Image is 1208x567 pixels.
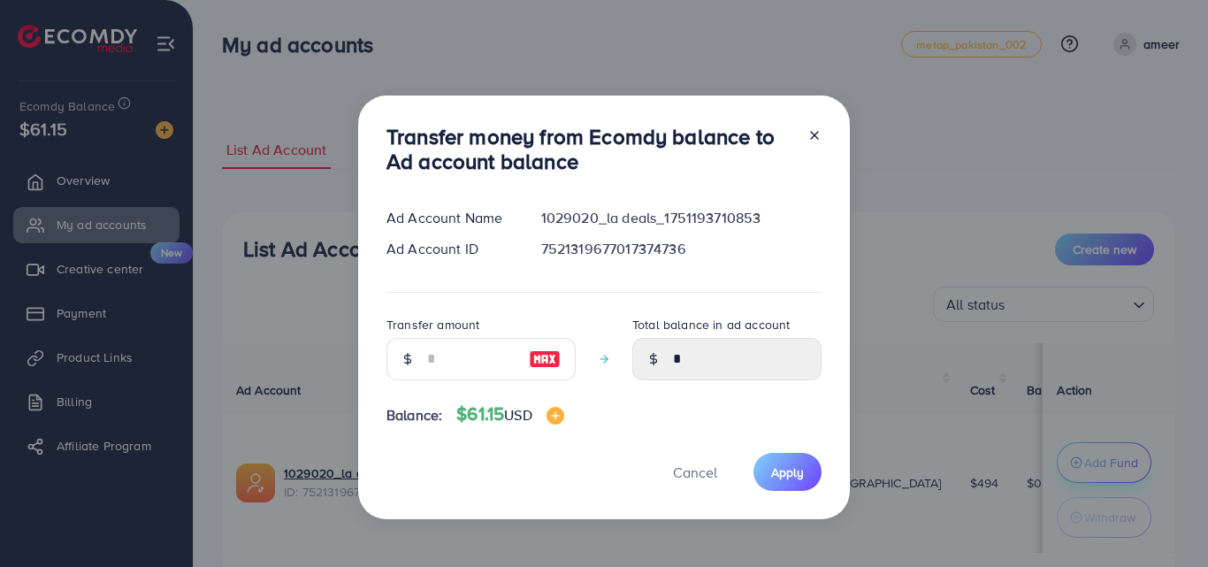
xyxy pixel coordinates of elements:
[386,405,442,425] span: Balance:
[456,403,563,425] h4: $61.15
[651,453,739,491] button: Cancel
[529,349,561,370] img: image
[771,464,804,481] span: Apply
[1133,487,1195,554] iframe: Chat
[372,239,527,259] div: Ad Account ID
[386,316,479,333] label: Transfer amount
[504,405,531,425] span: USD
[547,407,564,425] img: image
[673,463,717,482] span: Cancel
[753,453,822,491] button: Apply
[527,239,836,259] div: 7521319677017374736
[372,208,527,228] div: Ad Account Name
[632,316,790,333] label: Total balance in ad account
[527,208,836,228] div: 1029020_la deals_1751193710853
[386,124,793,175] h3: Transfer money from Ecomdy balance to Ad account balance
